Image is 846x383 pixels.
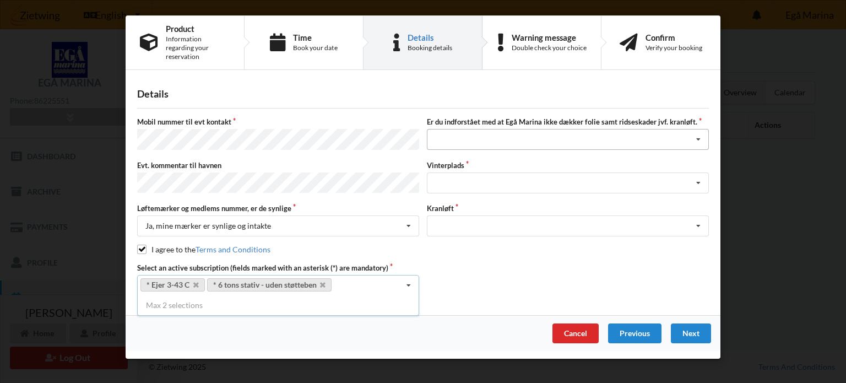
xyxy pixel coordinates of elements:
label: Evt. kommentar til havnen [137,160,419,170]
a: * Ejer 3-43 C [140,278,205,292]
label: Select an active subscription (fields marked with an asterisk (*) are mandatory) [137,263,419,273]
div: Information regarding your reservation [166,35,230,61]
div: Book your date [293,44,338,52]
div: Max 2 selections [137,295,419,315]
label: Er du indforstået med at Egå Marina ikke dækker folie samt ridseskader jvf. kranløft. [427,117,709,127]
div: Confirm [646,33,702,42]
div: Previous [608,323,661,343]
div: Product [166,24,230,33]
div: Booking details [408,44,452,52]
div: Ja, mine mærker er synlige og intakte [145,222,271,230]
div: Warning message [512,33,587,42]
label: I agree to the [137,245,270,254]
label: Løftemærker og medlems nummer, er de synlige [137,203,419,213]
label: Kranløft [427,203,709,213]
div: Details [408,33,452,42]
div: Details [137,88,709,100]
div: Time [293,33,338,42]
label: Vinterplads [427,160,709,170]
a: * 6 tons stativ - uden støtteben [207,278,332,292]
div: Double check your choice [512,44,587,52]
div: Cancel [552,323,599,343]
a: Terms and Conditions [196,245,270,254]
label: Mobil nummer til evt kontakt [137,117,419,127]
div: Next [671,323,711,343]
div: Verify your booking [646,44,702,52]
